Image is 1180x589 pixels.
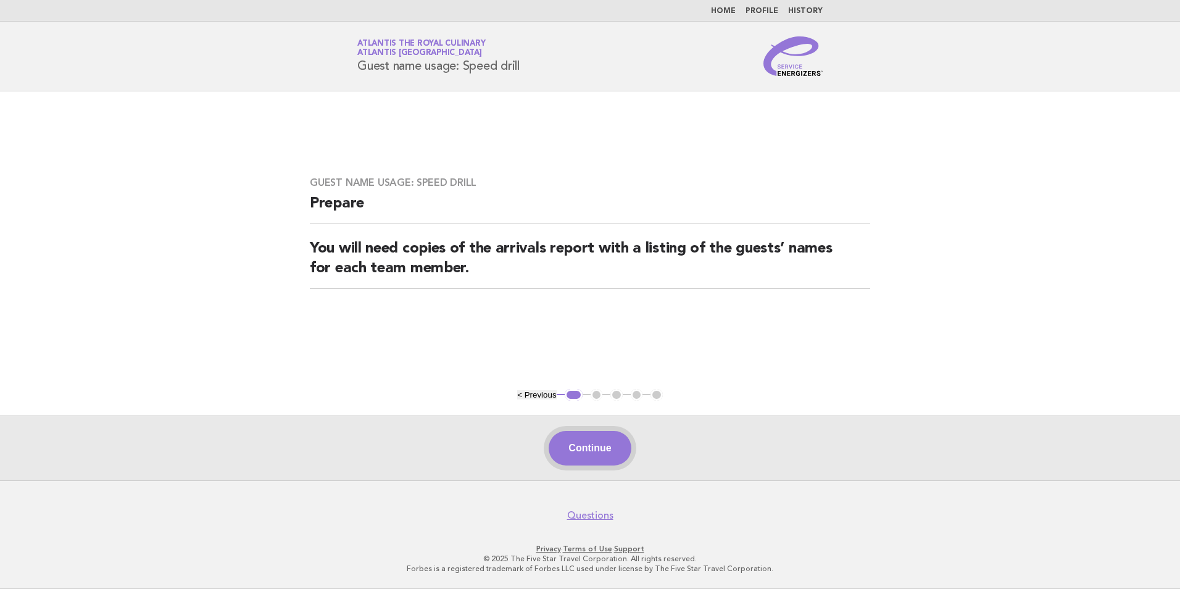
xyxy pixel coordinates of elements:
a: Terms of Use [563,545,612,553]
img: Service Energizers [763,36,823,76]
a: Profile [746,7,778,15]
button: 1 [565,389,583,401]
h1: Guest name usage: Speed drill [357,40,520,72]
button: Continue [549,431,631,466]
span: Atlantis [GEOGRAPHIC_DATA] [357,49,482,57]
button: < Previous [517,390,556,399]
p: · · [212,544,968,554]
h3: Guest name usage: Speed drill [310,177,870,189]
h2: Prepare [310,194,870,224]
a: Support [614,545,644,553]
a: Questions [567,509,613,522]
a: Privacy [536,545,561,553]
h2: You will need copies of the arrivals report with a listing of the guests’ names for each team mem... [310,239,870,289]
p: Forbes is a registered trademark of Forbes LLC used under license by The Five Star Travel Corpora... [212,564,968,574]
a: History [788,7,823,15]
a: Home [711,7,736,15]
a: Atlantis the Royal CulinaryAtlantis [GEOGRAPHIC_DATA] [357,40,485,57]
p: © 2025 The Five Star Travel Corporation. All rights reserved. [212,554,968,564]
